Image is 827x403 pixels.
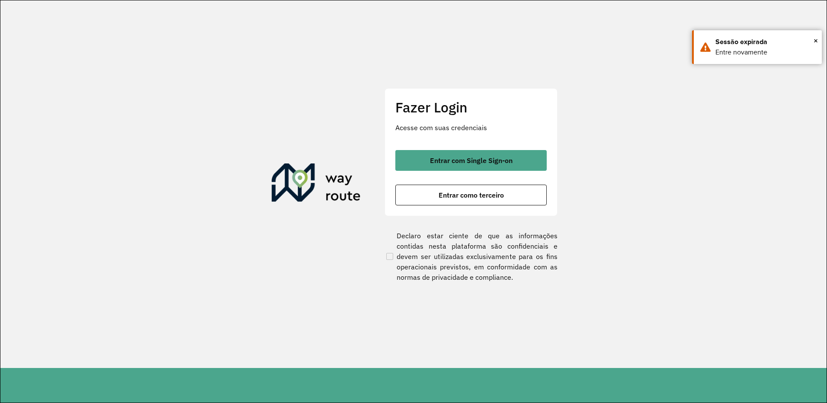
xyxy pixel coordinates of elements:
span: Entrar como terceiro [439,192,504,198]
button: button [395,185,547,205]
button: Close [814,34,818,47]
div: Entre novamente [715,47,815,58]
label: Declaro estar ciente de que as informações contidas nesta plataforma são confidenciais e devem se... [385,230,558,282]
img: Roteirizador AmbevTech [272,163,361,205]
button: button [395,150,547,171]
h2: Fazer Login [395,99,547,115]
span: Entrar com Single Sign-on [430,157,513,164]
div: Sessão expirada [715,37,815,47]
p: Acesse com suas credenciais [395,122,547,133]
span: × [814,34,818,47]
